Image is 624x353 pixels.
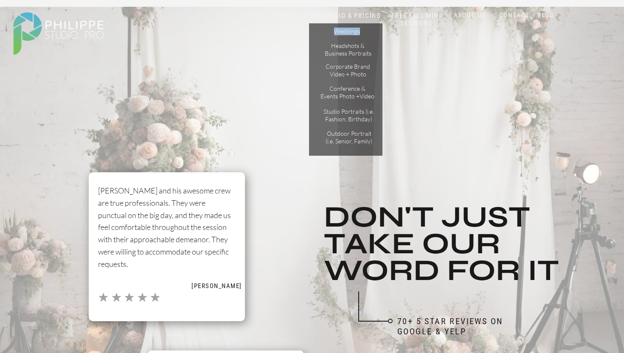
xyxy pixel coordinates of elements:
[397,316,512,339] p: 70+ 5 Star reviews on Google & Yelp
[308,12,384,20] a: PORTFOLIO & PRICING
[322,130,376,145] a: Outdoor Portrait (i.e. Senior, Family)
[323,28,371,36] a: Weddings
[324,204,569,286] h2: Don't just take our word for it
[320,108,377,123] a: Studio Portraits (i.e. Fashion, Birthday)
[98,185,234,283] p: [PERSON_NAME] and his awesome crew are true professionals. They were punctual on the big day, and...
[497,11,532,20] a: CONTACT
[267,11,303,20] a: HOME
[381,12,452,28] a: FREE FALL MINI SESSIONS
[324,63,372,78] a: Corporate Brand Video + Photo
[535,11,557,20] a: BLOG
[324,42,372,57] a: Headshots & Business Portraits
[191,283,240,291] p: [PERSON_NAME]
[320,85,374,100] a: Conference & Events Photo +Video
[452,11,488,20] a: ABOUT US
